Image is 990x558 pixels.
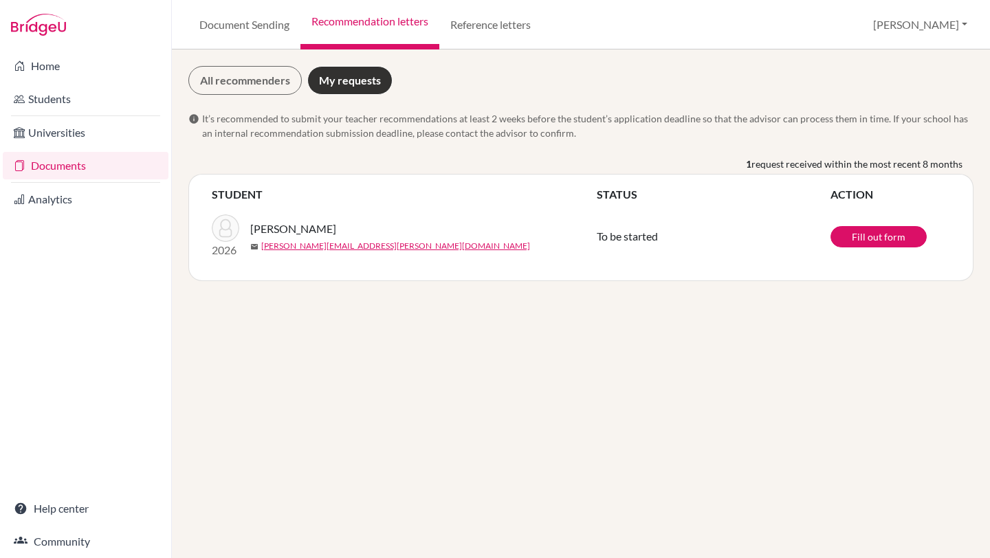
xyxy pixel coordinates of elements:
[746,157,751,171] b: 1
[3,495,168,522] a: Help center
[3,119,168,146] a: Universities
[250,243,258,251] span: mail
[830,186,951,203] th: ACTION
[212,242,239,258] p: 2026
[3,186,168,213] a: Analytics
[212,214,239,242] img: Andonie, Abraham
[3,52,168,80] a: Home
[261,240,530,252] a: [PERSON_NAME][EMAIL_ADDRESS][PERSON_NAME][DOMAIN_NAME]
[202,111,973,140] span: It’s recommended to submit your teacher recommendations at least 2 weeks before the student’s app...
[596,186,830,203] th: STATUS
[597,230,658,243] span: To be started
[867,12,973,38] button: [PERSON_NAME]
[3,152,168,179] a: Documents
[250,221,336,237] span: [PERSON_NAME]
[307,66,393,95] a: My requests
[188,113,199,124] span: info
[3,528,168,555] a: Community
[830,226,927,247] a: Fill out form
[751,157,962,171] span: request received within the most recent 8 months
[188,66,302,95] a: All recommenders
[11,14,66,36] img: Bridge-U
[3,85,168,113] a: Students
[211,186,596,203] th: STUDENT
